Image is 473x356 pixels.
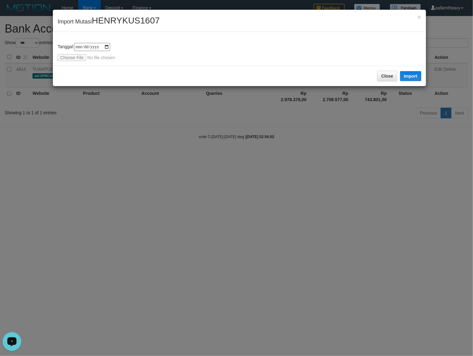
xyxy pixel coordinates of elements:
button: Import [400,71,421,81]
button: Close [417,14,421,20]
button: Close [377,71,397,81]
button: Open LiveChat chat widget [3,3,21,21]
div: Tanggal: [58,43,421,61]
span: Import Mutasi [58,18,160,25]
span: × [417,13,421,21]
span: HENRYKUS1607 [92,16,160,25]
